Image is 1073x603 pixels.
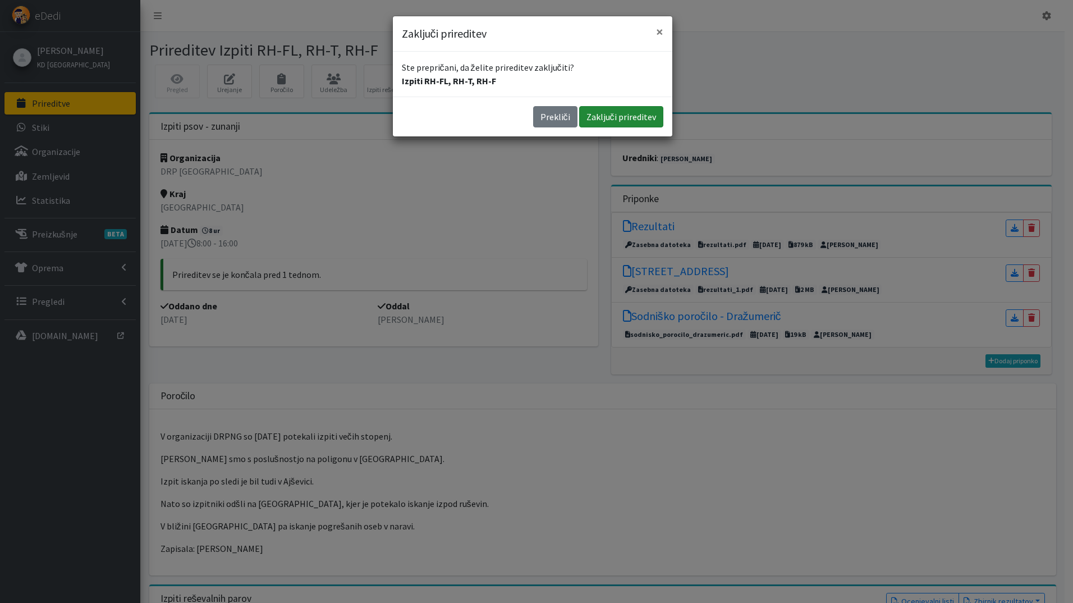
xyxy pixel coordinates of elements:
button: Prekliči [533,106,577,127]
button: Close [647,16,672,48]
button: Zaključi prireditev [579,106,663,127]
h5: Zaključi prireditev [402,25,487,42]
strong: Izpiti RH-FL, RH-T, RH-F [402,75,496,86]
span: × [656,23,663,40]
div: Ste prepričani, da želite prireditev zaključiti? [393,52,672,97]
